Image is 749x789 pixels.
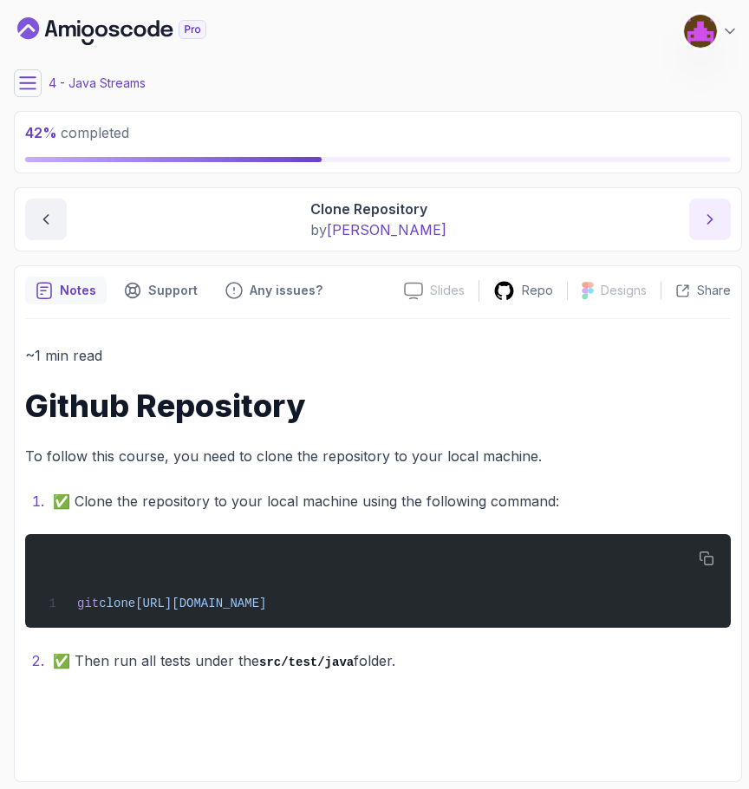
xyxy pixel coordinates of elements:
[25,343,731,368] p: ~1 min read
[25,124,57,141] span: 42 %
[684,15,717,48] img: user profile image
[430,282,465,299] p: Slides
[25,124,129,141] span: completed
[48,649,731,674] li: ✅ Then run all tests under the folder.
[114,277,208,304] button: Support button
[522,282,553,299] p: Repo
[17,17,246,45] a: Dashboard
[148,282,198,299] p: Support
[25,277,107,304] button: notes button
[327,221,446,238] span: [PERSON_NAME]
[250,282,322,299] p: Any issues?
[310,219,446,240] p: by
[77,597,99,610] span: git
[99,597,135,610] span: clone
[689,199,731,240] button: next content
[310,199,446,219] p: Clone Repository
[683,14,739,49] button: user profile image
[259,655,354,669] code: src/test/java
[25,444,731,468] p: To follow this course, you need to clone the repository to your local machine.
[48,489,731,513] li: ✅ Clone the repository to your local machine using the following command:
[135,597,266,610] span: [URL][DOMAIN_NAME]
[601,282,647,299] p: Designs
[25,388,731,423] h1: Github Repository
[215,277,333,304] button: Feedback button
[49,75,146,92] p: 4 - Java Streams
[60,282,96,299] p: Notes
[697,282,731,299] p: Share
[25,199,67,240] button: previous content
[661,282,731,299] button: Share
[479,280,567,302] a: Repo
